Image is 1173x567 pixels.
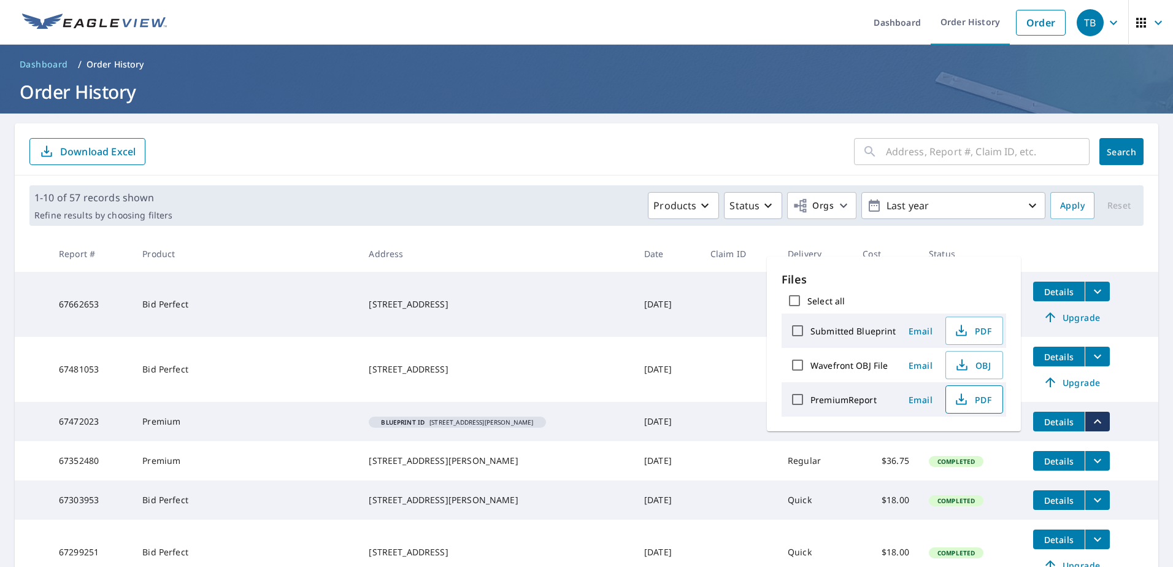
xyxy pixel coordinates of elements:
td: Bid Perfect [133,337,359,402]
button: Email [901,356,940,375]
p: Last year [882,195,1025,217]
td: Premium [133,402,359,441]
p: Refine results by choosing filters [34,210,172,221]
span: Email [906,325,936,337]
p: Status [729,198,760,213]
input: Address, Report #, Claim ID, etc. [886,134,1090,169]
button: Orgs [787,192,856,219]
button: filesDropdownBtn-67472023 [1085,412,1110,431]
button: Download Excel [29,138,145,165]
h1: Order History [15,79,1158,104]
td: Quick [778,480,853,520]
button: detailsBtn-67662653 [1033,282,1085,301]
td: 67481053 [49,337,133,402]
span: OBJ [953,358,993,372]
span: Apply [1060,198,1085,214]
span: Search [1109,146,1134,158]
label: Submitted Blueprint [810,325,896,337]
div: [STREET_ADDRESS][PERSON_NAME] [369,494,625,506]
button: filesDropdownBtn-67299251 [1085,530,1110,549]
span: Details [1040,455,1077,467]
p: 1-10 of 57 records shown [34,190,172,205]
th: Date [634,236,701,272]
button: filesDropdownBtn-67481053 [1085,347,1110,366]
span: Details [1040,495,1077,506]
td: Bid Perfect [133,480,359,520]
span: PDF [953,323,993,338]
td: Premium [133,441,359,480]
td: [DATE] [634,441,701,480]
img: EV Logo [22,13,167,32]
button: detailsBtn-67352480 [1033,451,1085,471]
span: Details [1040,416,1077,428]
a: Upgrade [1033,372,1110,392]
button: Status [724,192,782,219]
td: 67472023 [49,402,133,441]
span: Orgs [793,198,834,214]
p: Products [653,198,696,213]
div: [STREET_ADDRESS] [369,546,625,558]
button: Search [1099,138,1144,165]
td: [DATE] [634,480,701,520]
a: Dashboard [15,55,73,74]
span: PDF [953,392,993,407]
li: / [78,57,82,72]
button: detailsBtn-67299251 [1033,530,1085,549]
button: PDF [945,317,1003,345]
label: PremiumReport [810,394,877,406]
a: Upgrade [1033,307,1110,327]
button: Email [901,322,940,341]
nav: breadcrumb [15,55,1158,74]
span: Upgrade [1040,375,1102,390]
td: Bid Perfect [133,272,359,337]
th: Cost [853,236,919,272]
span: [STREET_ADDRESS][PERSON_NAME] [374,419,540,425]
div: [STREET_ADDRESS] [369,298,625,310]
span: Details [1040,534,1077,546]
td: 67352480 [49,441,133,480]
th: Address [359,236,634,272]
td: [DATE] [634,402,701,441]
button: Products [648,192,719,219]
td: [DATE] [634,272,701,337]
td: 67303953 [49,480,133,520]
button: filesDropdownBtn-67303953 [1085,490,1110,510]
span: Completed [930,496,982,505]
button: PDF [945,385,1003,414]
th: Status [919,236,1023,272]
span: Email [906,394,936,406]
label: Wavefront OBJ File [810,360,888,371]
p: Order History [87,58,144,71]
button: detailsBtn-67481053 [1033,347,1085,366]
div: [STREET_ADDRESS][PERSON_NAME] [369,455,625,467]
div: [STREET_ADDRESS] [369,363,625,376]
span: Dashboard [20,58,68,71]
th: Delivery [778,236,853,272]
button: Last year [861,192,1045,219]
button: filesDropdownBtn-67352480 [1085,451,1110,471]
span: Upgrade [1040,310,1102,325]
button: Email [901,390,940,409]
th: Report # [49,236,133,272]
button: OBJ [945,351,1003,379]
label: Select all [807,295,845,307]
span: Details [1040,286,1077,298]
td: 67662653 [49,272,133,337]
td: $36.75 [853,441,919,480]
th: Claim ID [701,236,778,272]
td: [DATE] [634,337,701,402]
a: Order [1016,10,1066,36]
p: Files [782,271,1006,288]
span: Email [906,360,936,371]
span: Completed [930,549,982,557]
span: Completed [930,457,982,466]
div: TB [1077,9,1104,36]
p: Download Excel [60,145,136,158]
span: Details [1040,351,1077,363]
em: Blueprint ID [381,419,425,425]
td: $18.00 [853,480,919,520]
th: Product [133,236,359,272]
button: Apply [1050,192,1094,219]
button: detailsBtn-67472023 [1033,412,1085,431]
td: Regular [778,441,853,480]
